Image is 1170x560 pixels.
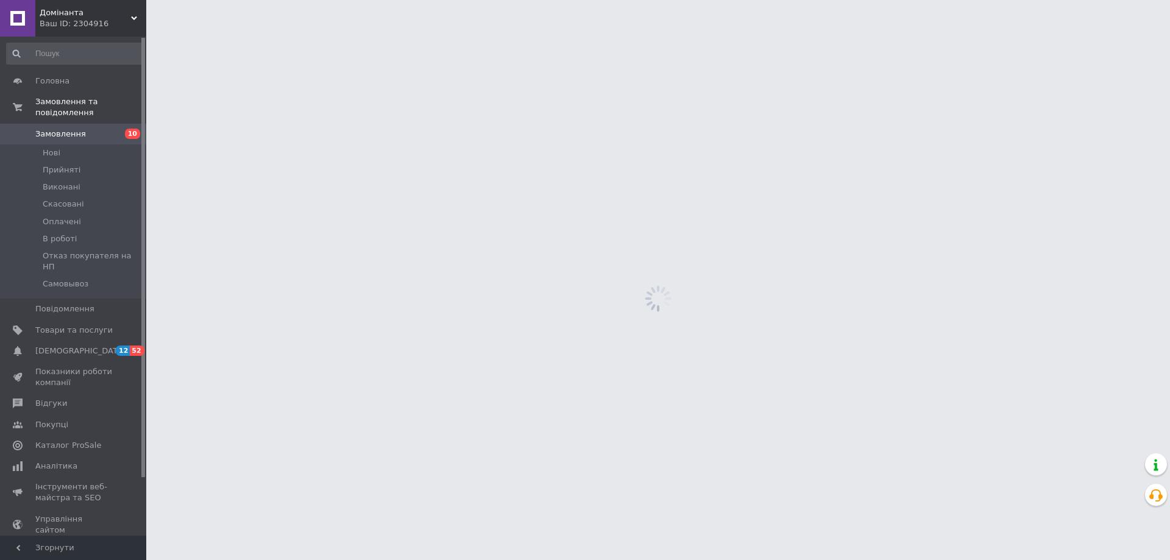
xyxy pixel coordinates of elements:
[125,129,140,139] span: 10
[43,278,88,289] span: Самовывоз
[40,18,146,29] div: Ваш ID: 2304916
[6,43,144,65] input: Пошук
[43,233,77,244] span: В роботі
[40,7,131,18] span: Домінанта
[35,481,113,503] span: Інструменти веб-майстра та SEO
[35,129,86,140] span: Замовлення
[35,419,68,430] span: Покупці
[43,199,84,210] span: Скасовані
[35,96,146,118] span: Замовлення та повідомлення
[35,346,126,356] span: [DEMOGRAPHIC_DATA]
[35,398,67,409] span: Відгуки
[642,282,675,315] img: spinner_grey-bg-hcd09dd2d8f1a785e3413b09b97f8118e7.gif
[43,250,143,272] span: Отказ покупателя на НП
[130,346,144,356] span: 52
[35,303,94,314] span: Повідомлення
[35,461,77,472] span: Аналітика
[43,182,80,193] span: Виконані
[43,165,80,175] span: Прийняті
[35,366,113,388] span: Показники роботи компанії
[35,76,69,87] span: Головна
[43,216,81,227] span: Оплачені
[35,325,113,336] span: Товари та послуги
[116,346,130,356] span: 12
[35,440,101,451] span: Каталог ProSale
[43,147,60,158] span: Нові
[35,514,113,536] span: Управління сайтом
